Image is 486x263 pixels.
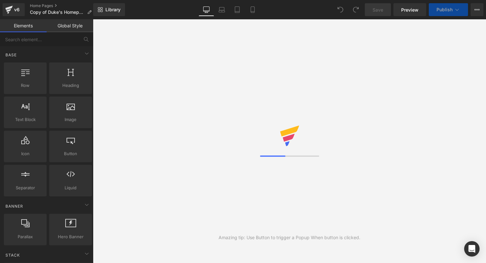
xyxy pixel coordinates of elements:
span: Image [51,116,90,123]
a: Global Style [47,19,93,32]
span: Text Block [6,116,45,123]
div: v6 [13,5,21,14]
span: Banner [5,203,24,209]
a: Desktop [199,3,214,16]
span: Hero Banner [51,233,90,240]
span: Row [6,82,45,89]
a: v6 [3,3,25,16]
span: Parallax [6,233,45,240]
span: Save [373,6,383,13]
button: More [471,3,483,16]
span: Copy of Duke's Homepage [30,10,85,15]
a: Mobile [245,3,260,16]
a: Laptop [214,3,230,16]
span: Base [5,52,17,58]
a: Home Pages [30,3,97,8]
div: Open Intercom Messenger [464,241,480,257]
div: Amazing tip: Use Button to trigger a Popup When button is clicked. [219,234,360,241]
span: Heading [51,82,90,89]
span: Preview [401,6,419,13]
span: Separator [6,184,45,191]
a: Preview [393,3,426,16]
span: Button [51,150,90,157]
button: Publish [429,3,468,16]
a: New Library [93,3,125,16]
span: Stack [5,252,21,258]
span: Publish [437,7,453,12]
span: Liquid [51,184,90,191]
span: Icon [6,150,45,157]
a: Tablet [230,3,245,16]
button: Redo [349,3,362,16]
button: Undo [334,3,347,16]
span: Library [105,7,121,13]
